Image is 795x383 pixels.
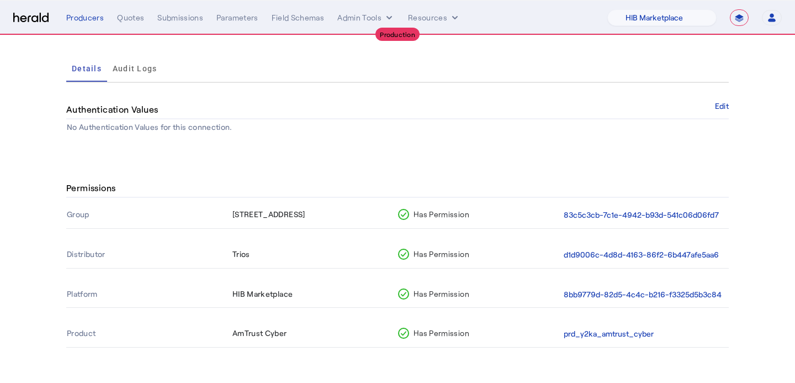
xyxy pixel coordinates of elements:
[66,202,232,228] th: Group
[66,242,232,268] th: Distributor
[216,12,258,23] div: Parameters
[66,103,162,116] h4: Authentication Values
[232,282,397,308] th: HIB Marketplace
[113,65,157,72] span: Audit Logs
[117,12,144,23] div: Quotes
[564,328,654,340] button: prd_y2ka_amtrust_cyber
[715,103,729,109] button: Edit
[157,12,203,23] div: Submissions
[564,209,719,222] button: 83c5c3cb-7c1e-4942-b93d-541c06d06fd7
[398,328,559,339] div: Has Permission
[66,321,232,347] th: Product
[13,13,49,23] img: Herald Logo
[66,12,104,23] div: Producers
[66,282,232,308] th: Platform
[398,209,559,220] div: Has Permission
[375,28,420,41] div: Production
[337,12,395,23] button: internal dropdown menu
[72,65,102,72] span: Details
[232,202,397,228] th: [STREET_ADDRESS]
[232,242,397,268] th: Trios
[272,12,325,23] div: Field Schemas
[564,288,722,301] button: 8bb9779d-82d5-4c4c-b216-f3325d5b3c84
[398,249,559,260] div: Has Permission
[408,12,460,23] button: Resources dropdown menu
[232,321,397,347] th: AmTrust Cyber
[398,288,559,300] div: Has Permission
[564,249,719,261] button: d1d9006c-4d8d-4163-86f2-6b447afe5aa6
[66,181,120,195] h4: Permissions
[66,119,729,135] th: No Authentication Values for this connection.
